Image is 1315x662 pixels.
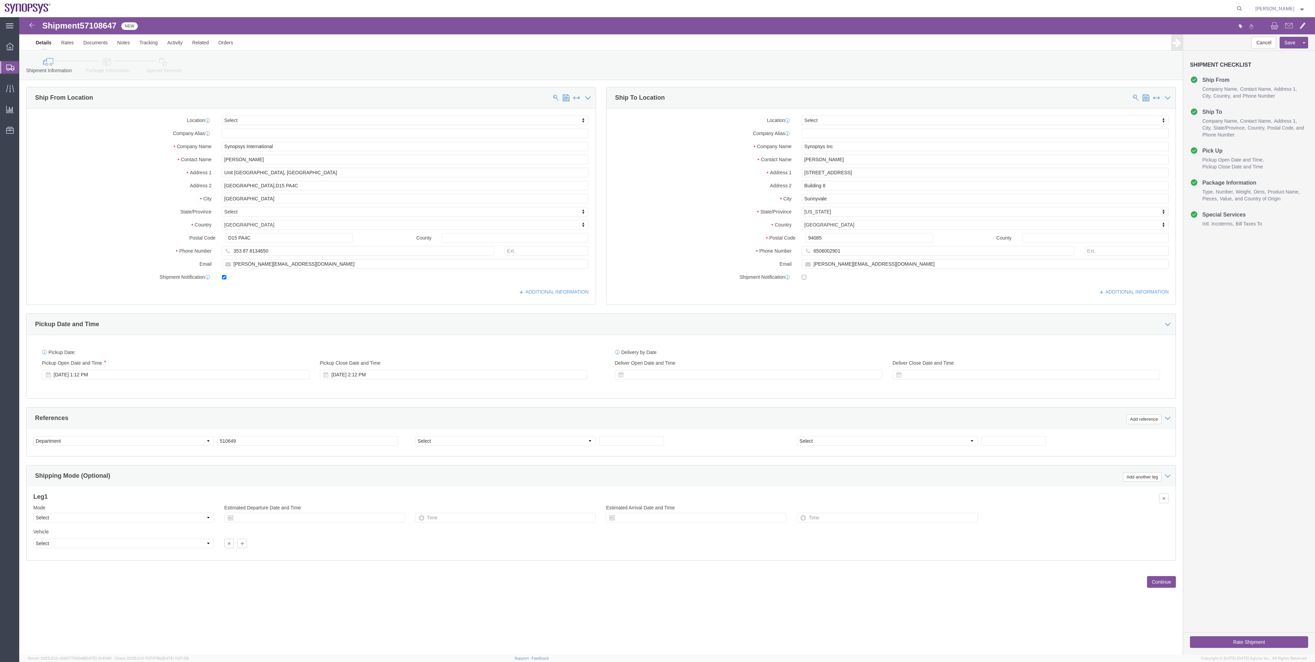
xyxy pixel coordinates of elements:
span: Rachelle Varela [1255,5,1294,12]
a: Support [515,656,532,660]
a: Feedback [531,656,549,660]
span: [DATE] 10:41:40 [85,656,112,660]
span: [DATE] 11:37:29 [162,656,189,660]
button: [PERSON_NAME] [1255,4,1306,13]
img: logo [5,3,51,14]
span: Copyright © [DATE]-[DATE] Agistix Inc., All Rights Reserved [1201,655,1307,661]
span: Client: 2025.21.0-7d7479b [115,656,189,660]
span: Server: 2025.21.0-c63077040a8 [27,656,112,660]
iframe: FS Legacy Container [19,17,1315,655]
